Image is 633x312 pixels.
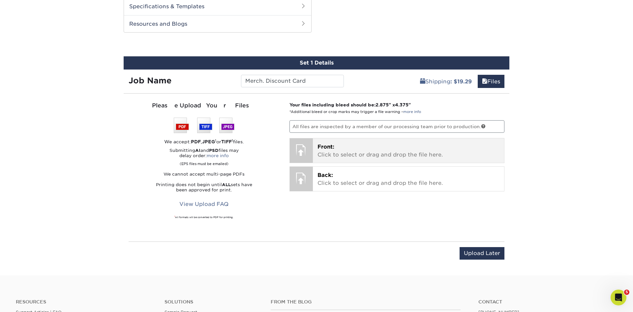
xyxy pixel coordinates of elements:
[215,138,216,142] sup: 1
[416,75,476,88] a: Shipping: $19.29
[317,144,334,150] span: Front:
[317,143,500,159] p: Click to select or drag and drop the file here.
[129,148,280,166] p: Submitting and files may delay order:
[129,101,280,110] div: Please Upload Your Files
[124,15,311,32] h2: Resources and Blogs
[317,171,500,187] p: Click to select or drag and drop the file here.
[289,120,505,133] p: All files are inspected by a member of our processing team prior to production.
[289,102,411,107] strong: Your files including bleed should be: " x "
[478,75,504,88] a: Files
[460,247,504,260] input: Upload Later
[221,139,232,144] strong: TIFF
[478,299,617,305] a: Contact
[241,75,344,87] input: Enter a job name
[191,139,201,144] strong: PDF
[202,139,215,144] strong: JPEG
[611,290,626,305] iframe: Intercom live chat
[232,138,233,142] sup: 1
[129,138,280,145] div: We accept: , or files.
[624,290,629,295] span: 5
[289,110,421,114] small: *Additional bleed or crop marks may trigger a file warning –
[180,158,228,166] small: (EPS files must be emailed)
[175,198,233,211] a: View Upload FAQ
[209,148,219,153] strong: PSD
[395,102,408,107] span: 4.375
[207,153,229,158] a: more info
[124,56,509,70] div: Set 1 Details
[317,172,333,178] span: Back:
[403,110,421,114] a: more info
[195,148,200,153] strong: AI
[129,76,171,85] strong: Job Name
[16,299,155,305] h4: Resources
[129,216,280,219] div: All formats will be converted to PDF for printing.
[271,299,461,305] h4: From the Blog
[174,215,175,217] sup: 1
[174,118,234,133] img: We accept: PSD, TIFF, or JPEG (JPG)
[482,78,487,85] span: files
[420,78,425,85] span: shipping
[450,78,472,85] b: : $19.29
[129,172,280,177] p: We cannot accept multi-page PDFs
[129,182,280,193] p: Printing does not begin until sets have been approved for print.
[165,299,261,305] h4: Solutions
[376,102,389,107] span: 2.875
[222,182,231,187] strong: ALL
